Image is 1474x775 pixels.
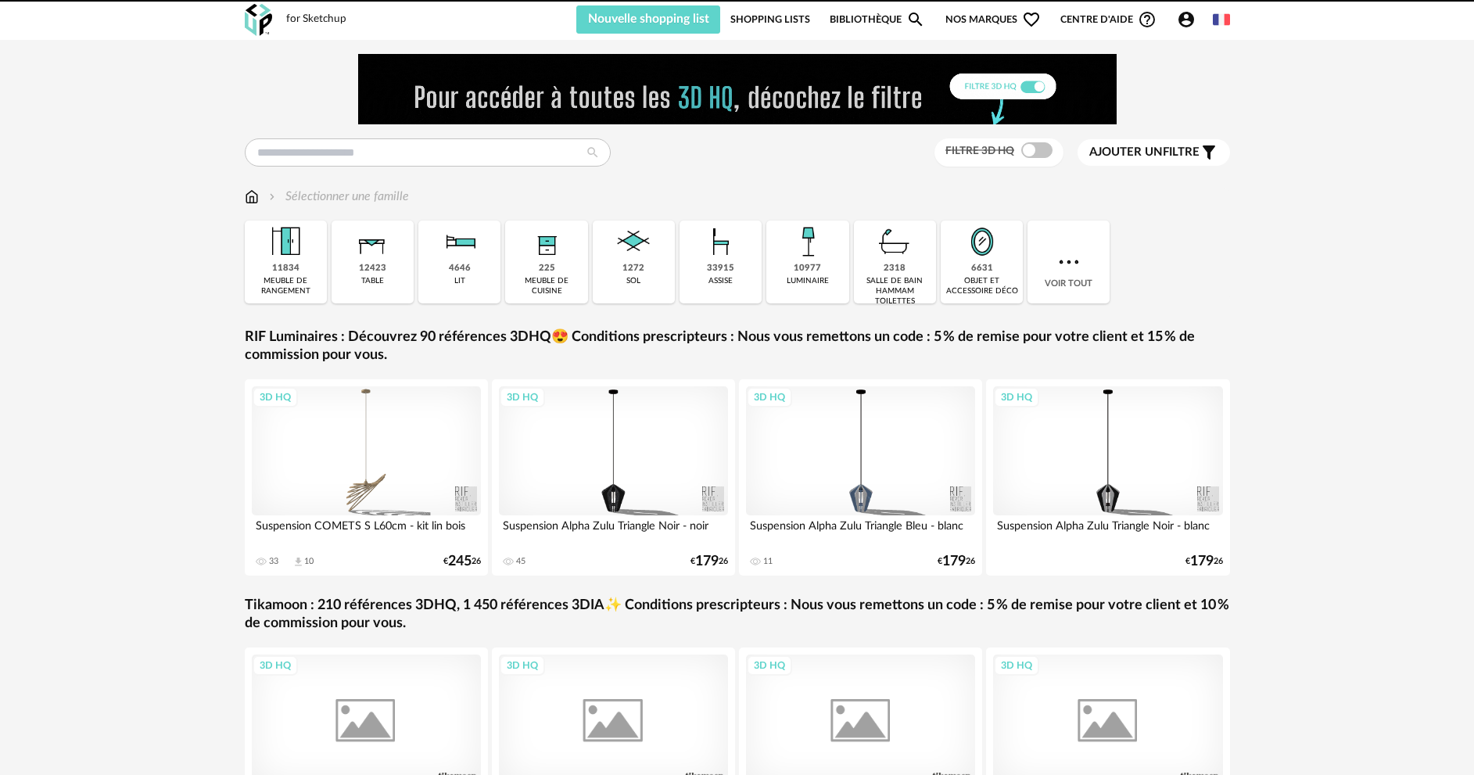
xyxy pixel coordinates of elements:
[746,515,976,547] div: Suspension Alpha Zulu Triangle Bleu - blanc
[945,5,1041,34] span: Nos marques
[539,263,555,274] div: 225
[873,221,916,263] img: Salle%20de%20bain.png
[499,515,729,547] div: Suspension Alpha Zulu Triangle Noir - noir
[695,556,719,567] span: 179
[690,556,728,567] div: € 26
[1185,556,1223,567] div: € 26
[359,263,386,274] div: 12423
[1213,11,1230,28] img: fr
[830,5,925,34] a: BibliothèqueMagnify icon
[454,276,465,286] div: lit
[1200,143,1218,162] span: Filter icon
[500,387,545,407] div: 3D HQ
[626,276,640,286] div: sol
[510,276,583,296] div: meuble de cuisine
[612,221,655,263] img: Sol.png
[252,515,482,547] div: Suspension COMETS S L60cm - kit lin bois
[763,556,773,567] div: 11
[304,556,314,567] div: 10
[449,263,471,274] div: 4646
[249,276,322,296] div: meuble de rangement
[1177,10,1196,29] span: Account Circle icon
[1022,10,1041,29] span: Heart Outline icon
[245,4,272,36] img: OXP
[884,263,906,274] div: 2318
[747,387,792,407] div: 3D HQ
[500,655,545,676] div: 3D HQ
[945,145,1014,156] span: Filtre 3D HQ
[1089,146,1163,158] span: Ajouter un
[253,387,298,407] div: 3D HQ
[994,387,1039,407] div: 3D HQ
[945,276,1018,296] div: objet et accessoire déco
[253,655,298,676] div: 3D HQ
[264,221,307,263] img: Meuble%20de%20rangement.png
[906,10,925,29] span: Magnify icon
[269,556,278,567] div: 33
[859,276,931,307] div: salle de bain hammam toilettes
[286,13,346,27] div: for Sketchup
[266,188,278,206] img: svg+xml;base64,PHN2ZyB3aWR0aD0iMTYiIGhlaWdodD0iMTYiIHZpZXdCb3g9IjAgMCAxNiAxNiIgZmlsbD0ibm9uZSIgeG...
[1089,145,1200,160] span: filtre
[292,556,304,568] span: Download icon
[1055,248,1083,276] img: more.7b13dc1.svg
[708,276,733,286] div: assise
[787,276,829,286] div: luminaire
[794,263,821,274] div: 10977
[351,221,393,263] img: Table.png
[443,556,481,567] div: € 26
[525,221,568,263] img: Rangement.png
[739,379,983,576] a: 3D HQ Suspension Alpha Zulu Triangle Bleu - blanc 11 €17926
[622,263,644,274] div: 1272
[492,379,736,576] a: 3D HQ Suspension Alpha Zulu Triangle Noir - noir 45 €17926
[448,556,472,567] span: 245
[245,328,1230,365] a: RIF Luminaires : Découvrez 90 références 3DHQ😍 Conditions prescripteurs : Nous vous remettons un ...
[361,276,384,286] div: table
[1177,10,1203,29] span: Account Circle icon
[707,263,734,274] div: 33915
[938,556,975,567] div: € 26
[942,556,966,567] span: 179
[994,655,1039,676] div: 3D HQ
[439,221,481,263] img: Literie.png
[986,379,1230,576] a: 3D HQ Suspension Alpha Zulu Triangle Noir - blanc €17926
[700,221,742,263] img: Assise.png
[358,54,1117,124] img: FILTRE%20HQ%20NEW_V1%20(4).gif
[730,5,810,34] a: Shopping Lists
[971,263,993,274] div: 6631
[787,221,829,263] img: Luminaire.png
[588,13,709,25] span: Nouvelle shopping list
[576,5,721,34] button: Nouvelle shopping list
[1027,221,1110,303] div: Voir tout
[993,515,1223,547] div: Suspension Alpha Zulu Triangle Noir - blanc
[266,188,409,206] div: Sélectionner une famille
[1078,139,1230,166] button: Ajouter unfiltre Filter icon
[961,221,1003,263] img: Miroir.png
[1138,10,1157,29] span: Help Circle Outline icon
[245,597,1230,633] a: Tikamoon : 210 références 3DHQ, 1 450 références 3DIA✨ Conditions prescripteurs : Nous vous remet...
[272,263,299,274] div: 11834
[245,379,489,576] a: 3D HQ Suspension COMETS S L60cm - kit lin bois 33 Download icon 10 €24526
[1190,556,1214,567] span: 179
[747,655,792,676] div: 3D HQ
[516,556,525,567] div: 45
[1060,10,1157,29] span: Centre d'aideHelp Circle Outline icon
[245,188,259,206] img: svg+xml;base64,PHN2ZyB3aWR0aD0iMTYiIGhlaWdodD0iMTciIHZpZXdCb3g9IjAgMCAxNiAxNyIgZmlsbD0ibm9uZSIgeG...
